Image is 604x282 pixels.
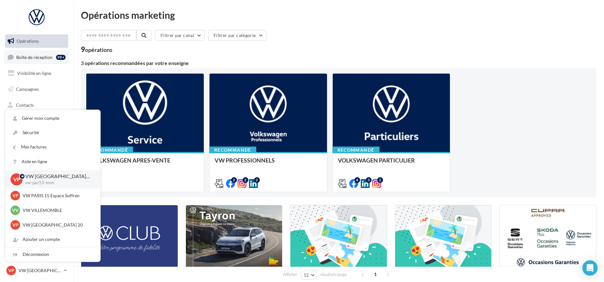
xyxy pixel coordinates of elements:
[85,47,112,53] div: opérations
[370,269,380,279] span: 1
[5,247,100,262] div: Déconnexion
[12,222,18,228] span: VP
[91,157,170,164] span: VOLKSWAGEN APRES-VENTE
[16,54,53,60] span: Boîte de réception
[283,271,297,278] span: Afficher
[231,177,237,183] div: 2
[17,70,51,76] span: Visibilité en ligne
[5,140,100,154] a: Mes factures
[354,177,360,183] div: 4
[12,207,18,213] span: VV
[5,111,100,126] a: Gérer mon compte
[12,192,18,199] span: VP
[4,67,69,80] a: Visibilité en ligne
[208,30,266,41] button: Filtrer par catégorie
[23,222,93,228] p: VW [GEOGRAPHIC_DATA] 20
[81,46,112,53] div: 9
[8,267,14,274] span: VP
[320,271,347,278] span: résultats/page
[332,147,380,154] div: Recommandé
[5,264,68,277] a: VP VW [GEOGRAPHIC_DATA] 13
[4,167,69,186] a: Campagnes DataOnDemand
[215,157,275,164] span: VW PROFESSIONNELS
[155,30,205,41] button: Filtrer par canal
[338,157,415,164] span: VOLKSWAGEN PARTICULIER
[56,55,66,60] div: 99+
[86,147,133,154] div: Recommandé
[209,147,256,154] div: Recommandé
[366,177,372,183] div: 3
[25,173,90,180] p: VW [GEOGRAPHIC_DATA] 13
[254,177,260,183] div: 2
[377,177,383,183] div: 2
[25,180,90,186] p: vw-par13-mon
[4,114,69,127] a: Médiathèque
[13,176,20,183] span: VP
[23,192,93,199] p: VW PARIS 15 Espace Suffren
[4,50,69,64] a: Boîte de réception99+
[18,267,61,274] p: VW [GEOGRAPHIC_DATA] 13
[16,86,39,92] span: Campagnes
[16,102,34,107] span: Contacts
[4,130,69,143] a: Calendrier
[17,38,39,44] span: Opérations
[23,207,93,213] p: VW VILLEMOMBLE
[243,177,248,183] div: 2
[4,83,69,96] a: Campagnes
[304,272,309,278] span: 12
[301,271,317,279] button: 12
[4,98,69,112] a: Contacts
[5,232,100,247] div: Ajouter un compte
[81,61,596,66] div: 3 opérations recommandées par votre enseigne
[81,10,596,20] div: Opérations marketing
[4,34,69,48] a: Opérations
[5,155,100,169] a: Aide en ligne
[4,146,69,165] a: PLV et print personnalisable
[582,260,598,276] div: Open Intercom Messenger
[5,126,100,140] a: Sécurité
